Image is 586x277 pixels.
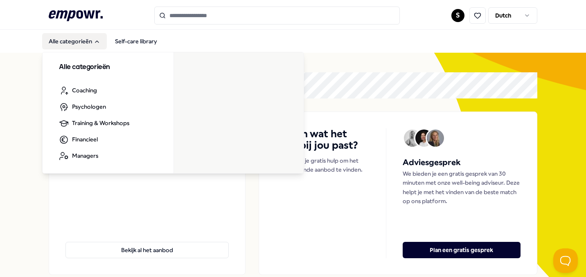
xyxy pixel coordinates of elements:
[415,130,433,147] img: Avatar
[65,242,229,258] button: Bekijk al het aanbod
[403,156,520,169] h5: Adviesgesprek
[52,132,104,148] a: Financieel
[65,229,229,258] a: Bekijk al het aanbod
[404,130,421,147] img: Avatar
[427,130,444,147] img: Avatar
[403,242,520,258] button: Plan een gratis gesprek
[403,169,520,206] p: We bieden je een gratis gesprek van 30 minuten met onze well-being adviseur. Deze helpt je met he...
[275,156,370,174] p: We bieden je gratis hulp om het best passende aanbod te vinden.
[42,33,164,49] nav: Main
[52,115,136,132] a: Training & Workshops
[72,118,129,127] span: Training & Workshops
[43,52,304,174] div: Alle categorieën
[42,33,107,49] button: Alle categorieën
[108,33,164,49] a: Self-care library
[72,102,106,111] span: Psychologen
[59,62,157,73] h3: Alle categorieën
[52,83,104,99] a: Coaching
[52,99,113,115] a: Psychologen
[275,128,370,151] h4: Weten wat het best bij jou past?
[72,151,98,160] span: Managers
[52,148,105,164] a: Managers
[553,248,578,273] iframe: Help Scout Beacon - Open
[451,9,464,22] button: S
[72,86,97,95] span: Coaching
[72,135,98,144] span: Financieel
[154,7,400,25] input: Search for products, categories or subcategories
